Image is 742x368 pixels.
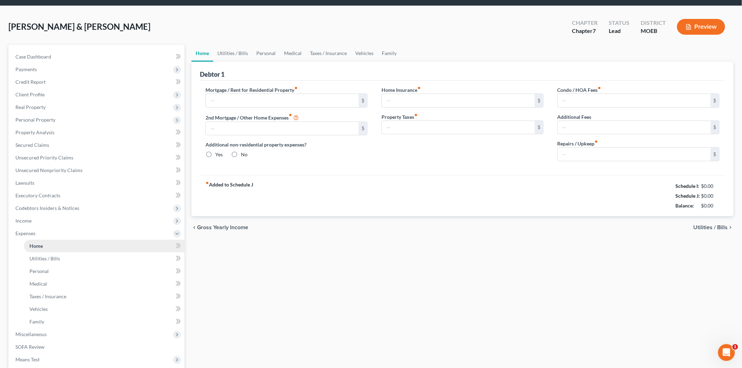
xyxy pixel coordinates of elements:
span: Lawsuits [15,180,34,186]
a: Utilities / Bills [24,252,184,265]
a: Medical [24,278,184,290]
button: Utilities / Bills chevron_right [694,225,734,230]
span: Payments [15,66,37,72]
span: Taxes / Insurance [29,293,66,299]
label: 2nd Mortgage / Other Home Expenses [205,113,299,122]
a: Case Dashboard [10,50,184,63]
span: SOFA Review [15,344,45,350]
a: Credit Report [10,76,184,88]
span: Vehicles [29,306,48,312]
a: Vehicles [24,303,184,315]
span: Secured Claims [15,142,49,148]
div: $ [359,94,367,107]
i: fiber_manual_record [289,113,292,117]
i: fiber_manual_record [595,140,598,143]
a: Lawsuits [10,177,184,189]
i: chevron_left [191,225,197,230]
span: Medical [29,281,47,287]
div: Debtor 1 [200,70,224,79]
input: -- [206,94,359,107]
span: 1 [733,344,738,350]
span: Case Dashboard [15,54,51,60]
span: Unsecured Priority Claims [15,155,73,161]
a: Family [378,45,401,62]
div: $ [711,148,719,161]
div: $ [359,122,367,135]
label: Mortgage / Rent for Residential Property [205,86,298,94]
div: $0.00 [701,192,720,199]
button: chevron_left Gross Yearly Income [191,225,248,230]
label: Additional Fees [558,113,592,121]
span: Gross Yearly Income [197,225,248,230]
span: Codebtors Insiders & Notices [15,205,79,211]
div: $ [711,121,719,134]
i: fiber_manual_record [417,86,421,90]
strong: Balance: [676,203,694,209]
div: Lead [609,27,629,35]
label: Condo / HOA Fees [558,86,601,94]
a: SOFA Review [10,341,184,353]
a: Home [191,45,213,62]
span: Executory Contracts [15,192,60,198]
div: $0.00 [701,183,720,190]
input: -- [206,122,359,135]
span: Utilities / Bills [694,225,728,230]
span: Family [29,319,44,325]
input: -- [558,94,711,107]
div: $ [535,121,543,134]
i: fiber_manual_record [294,86,298,90]
span: Real Property [15,104,46,110]
label: Additional non-residential property expenses? [205,141,367,148]
input: -- [558,121,711,134]
span: Home [29,243,43,249]
span: Property Analysis [15,129,54,135]
label: Property Taxes [382,113,418,121]
a: Family [24,315,184,328]
strong: Schedule I: [676,183,700,189]
div: Status [609,19,629,27]
span: Utilities / Bills [29,255,60,261]
span: Credit Report [15,79,46,85]
label: No [241,151,248,158]
input: -- [382,94,535,107]
a: Unsecured Priority Claims [10,151,184,164]
span: [PERSON_NAME] & [PERSON_NAME] [8,21,150,32]
a: Taxes / Insurance [306,45,351,62]
label: Repairs / Upkeep [558,140,598,147]
span: Unsecured Nonpriority Claims [15,167,82,173]
a: Taxes / Insurance [24,290,184,303]
input: -- [558,148,711,161]
a: Medical [280,45,306,62]
i: fiber_manual_record [205,181,209,185]
div: District [641,19,666,27]
div: $ [711,94,719,107]
span: Means Test [15,356,40,362]
label: Home Insurance [382,86,421,94]
a: Vehicles [351,45,378,62]
a: Utilities / Bills [213,45,252,62]
span: Expenses [15,230,35,236]
span: Income [15,218,32,224]
a: Personal [252,45,280,62]
strong: Added to Schedule J [205,181,253,211]
span: Miscellaneous [15,331,47,337]
a: Executory Contracts [10,189,184,202]
a: Unsecured Nonpriority Claims [10,164,184,177]
div: Chapter [572,27,598,35]
a: Personal [24,265,184,278]
a: Secured Claims [10,139,184,151]
input: -- [382,121,535,134]
i: chevron_right [728,225,734,230]
iframe: Intercom live chat [718,344,735,361]
span: Client Profile [15,91,45,97]
span: 7 [593,27,596,34]
span: Personal Property [15,117,55,123]
button: Preview [677,19,725,35]
div: MOEB [641,27,666,35]
a: Home [24,240,184,252]
strong: Schedule J: [676,193,700,199]
div: $ [535,94,543,107]
div: $0.00 [701,202,720,209]
span: Personal [29,268,49,274]
i: fiber_manual_record [414,113,418,117]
